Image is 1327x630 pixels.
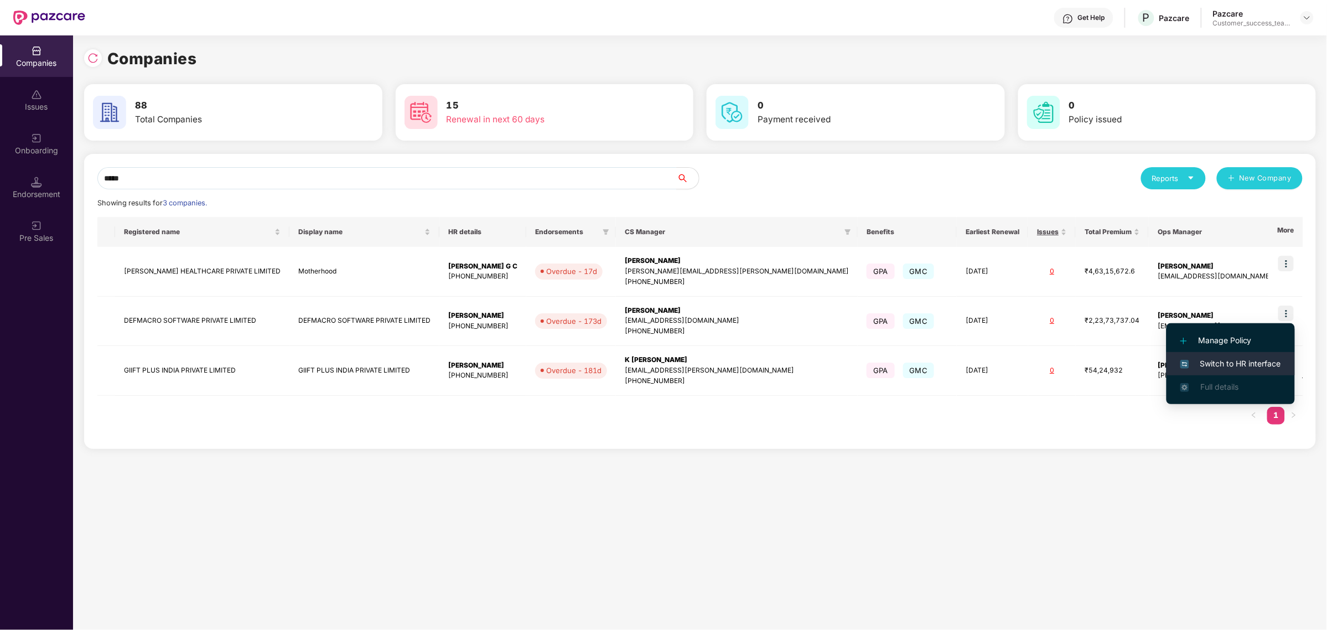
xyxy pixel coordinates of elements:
td: DEFMACRO SOFTWARE PRIVATE LIMITED [115,297,289,347]
img: svg+xml;base64,PHN2ZyB4bWxucz0iaHR0cDovL3d3dy53My5vcmcvMjAwMC9zdmciIHdpZHRoPSI2MCIgaGVpZ2h0PSI2MC... [716,96,749,129]
div: ₹4,63,15,672.6 [1085,266,1140,277]
img: svg+xml;base64,PHN2ZyB4bWxucz0iaHR0cDovL3d3dy53My5vcmcvMjAwMC9zdmciIHdpZHRoPSIxNi4zNjMiIGhlaWdodD... [1180,383,1189,392]
div: [PERSON_NAME] [625,306,849,316]
td: DEFMACRO SOFTWARE PRIVATE LIMITED [289,297,439,347]
span: 3 companies. [163,199,207,207]
td: GIIFT PLUS INDIA PRIVATE LIMITED [115,346,289,396]
div: Pazcare [1213,8,1290,19]
div: Customer_success_team_lead [1213,19,1290,28]
div: [PHONE_NUMBER] [448,271,517,282]
span: search [676,174,699,183]
span: GPA [867,313,895,329]
th: Registered name [115,217,289,247]
h1: Companies [107,47,197,71]
img: svg+xml;base64,PHN2ZyB3aWR0aD0iMTQuNSIgaGVpZ2h0PSIxNC41IiB2aWV3Qm94PSIwIDAgMTYgMTYiIGZpbGw9Im5vbm... [31,177,42,188]
div: K [PERSON_NAME] [625,355,849,365]
td: [PERSON_NAME] HEALTHCARE PRIVATE LIMITED [115,247,289,297]
img: svg+xml;base64,PHN2ZyB4bWxucz0iaHR0cDovL3d3dy53My5vcmcvMjAwMC9zdmciIHdpZHRoPSI2MCIgaGVpZ2h0PSI2MC... [1027,96,1060,129]
img: New Pazcare Logo [13,11,85,25]
img: svg+xml;base64,PHN2ZyBpZD0iSXNzdWVzX2Rpc2FibGVkIiB4bWxucz0iaHR0cDovL3d3dy53My5vcmcvMjAwMC9zdmciIH... [31,89,42,100]
td: Motherhood [289,247,439,297]
div: [PHONE_NUMBER] [448,370,517,381]
span: Showing results for [97,199,207,207]
h3: 0 [758,99,941,113]
span: Endorsements [535,228,598,236]
th: Benefits [858,217,957,247]
img: svg+xml;base64,PHN2ZyB4bWxucz0iaHR0cDovL3d3dy53My5vcmcvMjAwMC9zdmciIHdpZHRoPSIxNiIgaGVpZ2h0PSIxNi... [1180,360,1189,369]
div: Total Companies [135,113,319,126]
div: Renewal in next 60 days [447,113,630,126]
h3: 15 [447,99,630,113]
td: [DATE] [957,346,1028,396]
span: Display name [298,228,422,236]
th: More [1268,217,1303,247]
button: right [1285,407,1303,425]
div: Overdue - 173d [546,316,602,327]
div: [PERSON_NAME] [448,360,517,371]
img: svg+xml;base64,PHN2ZyB4bWxucz0iaHR0cDovL3d3dy53My5vcmcvMjAwMC9zdmciIHdpZHRoPSIxMi4yMDEiIGhlaWdodD... [1180,338,1187,344]
button: plusNew Company [1217,167,1303,189]
span: Manage Policy [1180,334,1281,347]
th: Earliest Renewal [957,217,1028,247]
div: [PHONE_NUMBER] [625,376,849,386]
div: Overdue - 181d [546,365,602,376]
div: ₹54,24,932 [1085,365,1140,376]
div: [PHONE_NUMBER] [448,321,517,332]
img: icon [1278,306,1294,321]
div: 0 [1037,365,1067,376]
span: GPA [867,363,895,378]
span: right [1290,412,1297,419]
li: 1 [1267,407,1285,425]
div: Payment received [758,113,941,126]
span: New Company [1240,173,1292,184]
div: [PERSON_NAME] [625,256,849,266]
img: svg+xml;base64,PHN2ZyBpZD0iRHJvcGRvd24tMzJ4MzIiIHhtbG5zPSJodHRwOi8vd3d3LnczLm9yZy8yMDAwL3N2ZyIgd2... [1303,13,1312,22]
span: CS Manager [625,228,840,236]
span: Issues [1037,228,1059,236]
div: ₹2,23,73,737.04 [1085,316,1140,326]
td: [DATE] [957,247,1028,297]
span: GPA [867,264,895,279]
div: Get Help [1078,13,1105,22]
th: Display name [289,217,439,247]
span: filter [842,225,853,239]
div: [PHONE_NUMBER] [625,326,849,337]
th: HR details [439,217,526,247]
span: Registered name [124,228,272,236]
img: svg+xml;base64,PHN2ZyB3aWR0aD0iMjAiIGhlaWdodD0iMjAiIHZpZXdCb3g9IjAgMCAyMCAyMCIgZmlsbD0ibm9uZSIgeG... [31,220,42,231]
a: 1 [1267,407,1285,424]
img: svg+xml;base64,PHN2ZyB4bWxucz0iaHR0cDovL3d3dy53My5vcmcvMjAwMC9zdmciIHdpZHRoPSI2MCIgaGVpZ2h0PSI2MC... [405,96,438,129]
button: search [676,167,699,189]
span: P [1143,11,1150,24]
span: Switch to HR interface [1180,358,1281,370]
img: svg+xml;base64,PHN2ZyBpZD0iQ29tcGFuaWVzIiB4bWxucz0iaHR0cDovL3d3dy53My5vcmcvMjAwMC9zdmciIHdpZHRoPS... [31,45,42,56]
span: left [1251,412,1257,419]
div: Reports [1152,173,1195,184]
img: svg+xml;base64,PHN2ZyBpZD0iSGVscC0zMngzMiIgeG1sbnM9Imh0dHA6Ly93d3cudzMub3JnLzIwMDAvc3ZnIiB3aWR0aD... [1062,13,1074,24]
span: filter [844,229,851,235]
h3: 88 [135,99,319,113]
span: filter [603,229,609,235]
span: GMC [903,313,935,329]
li: Next Page [1285,407,1303,425]
span: Full details [1200,382,1238,391]
img: svg+xml;base64,PHN2ZyB4bWxucz0iaHR0cDovL3d3dy53My5vcmcvMjAwMC9zdmciIHdpZHRoPSI2MCIgaGVpZ2h0PSI2MC... [93,96,126,129]
div: [PERSON_NAME] [448,311,517,321]
div: Pazcare [1159,13,1190,23]
div: [PERSON_NAME][EMAIL_ADDRESS][PERSON_NAME][DOMAIN_NAME] [625,266,849,277]
div: [PHONE_NUMBER] [625,277,849,287]
span: GMC [903,363,935,378]
span: Total Premium [1085,228,1132,236]
span: plus [1228,174,1235,183]
img: icon [1278,256,1294,271]
div: 0 [1037,316,1067,326]
span: filter [600,225,611,239]
td: GIIFT PLUS INDIA PRIVATE LIMITED [289,346,439,396]
div: [EMAIL_ADDRESS][PERSON_NAME][DOMAIN_NAME] [625,365,849,376]
button: left [1245,407,1263,425]
th: Issues [1028,217,1076,247]
h3: 0 [1069,99,1253,113]
span: GMC [903,264,935,279]
img: svg+xml;base64,PHN2ZyBpZD0iUmVsb2FkLTMyeDMyIiB4bWxucz0iaHR0cDovL3d3dy53My5vcmcvMjAwMC9zdmciIHdpZH... [87,53,99,64]
div: [EMAIL_ADDRESS][DOMAIN_NAME] [625,316,849,326]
